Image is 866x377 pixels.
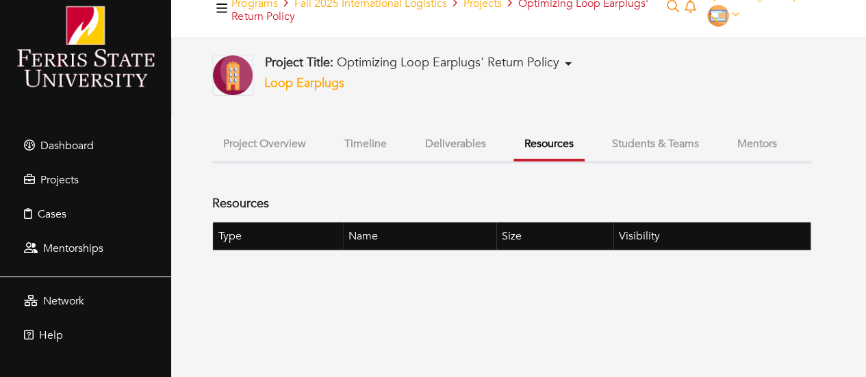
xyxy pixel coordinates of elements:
span: Help [39,328,63,343]
span: Mentorships [43,241,103,256]
button: Resources [513,129,585,161]
span: Cases [38,207,66,222]
button: Project Title: Optimizing Loop Earplugs' Return Policy [261,55,576,71]
img: Company-Icon-7f8a26afd1715722aa5ae9dc11300c11ceeb4d32eda0db0d61c21d11b95ecac6.png [212,55,253,96]
b: Project Title: [265,54,333,71]
a: Projects [3,166,168,194]
button: Students & Teams [601,129,710,159]
th: Name [343,222,496,250]
a: Mentorships [3,235,168,262]
a: Network [3,287,168,315]
span: Projects [40,172,79,187]
th: Type [213,222,343,250]
span: Dashboard [40,138,94,153]
a: Dashboard [3,132,168,159]
img: Educator-Icon-31d5a1e457ca3f5474c6b92ab10a5d5101c9f8fbafba7b88091835f1a8db102f.png [707,5,729,27]
a: Loop Earplugs [264,75,344,92]
th: Size [496,222,613,250]
button: Mentors [726,129,788,159]
button: Deliverables [414,129,497,159]
h4: Resources [212,196,811,211]
a: Help [3,322,168,349]
a: Cases [3,200,168,228]
button: Timeline [333,129,398,159]
span: Network [43,294,84,309]
button: Project Overview [212,129,317,159]
img: ferris-state-university-1.png [14,2,157,90]
th: Visibility [613,222,811,250]
span: Optimizing Loop Earplugs' Return Policy [337,54,559,71]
